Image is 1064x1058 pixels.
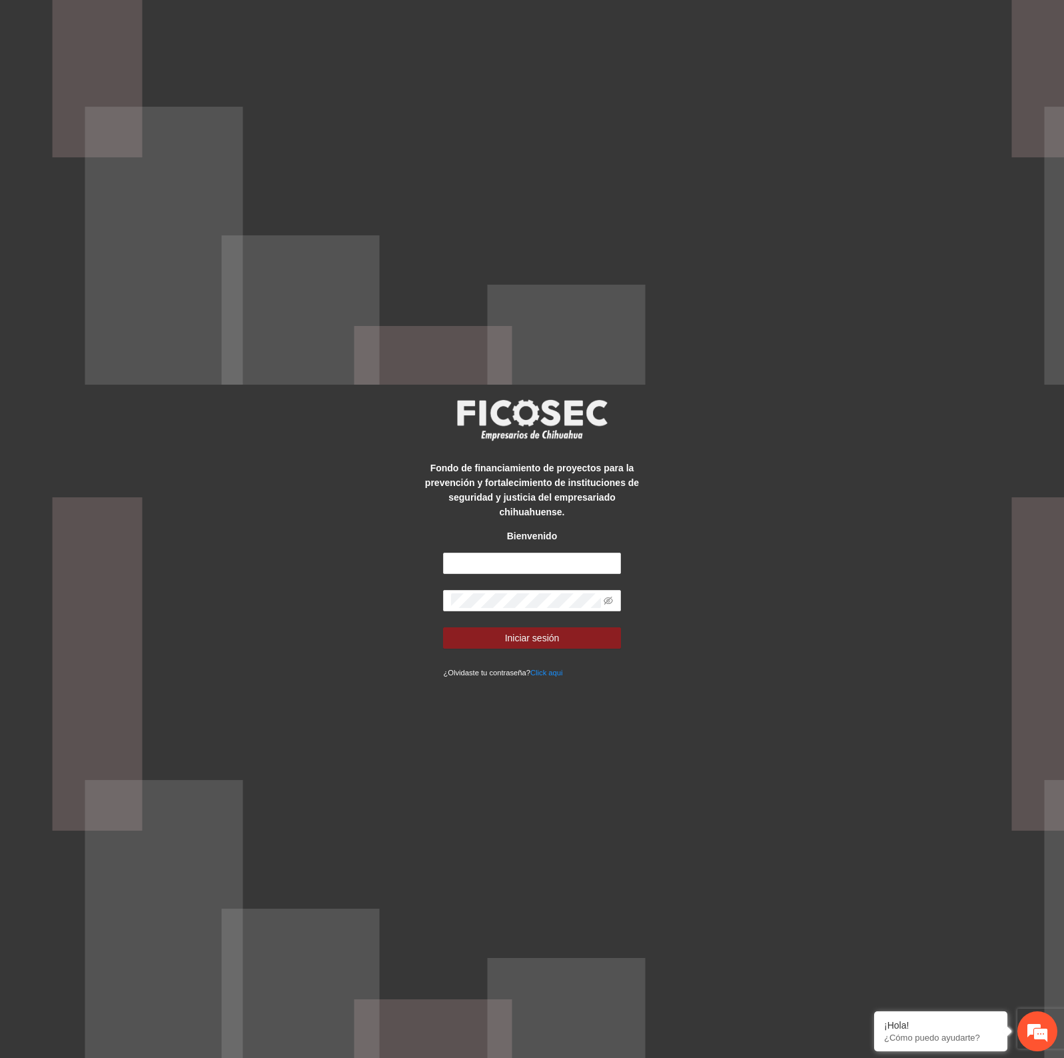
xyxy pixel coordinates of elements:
strong: Bienvenido [507,531,557,541]
small: ¿Olvidaste tu contraseña? [443,669,562,677]
strong: Fondo de financiamiento de proyectos para la prevención y fortalecimiento de instituciones de seg... [425,463,639,517]
span: eye-invisible [604,596,613,605]
div: ¡Hola! [884,1020,997,1031]
a: Click aqui [530,669,563,677]
button: Iniciar sesión [443,627,620,649]
p: ¿Cómo puedo ayudarte? [884,1033,997,1043]
span: Iniciar sesión [505,631,560,645]
img: logo [448,395,615,445]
